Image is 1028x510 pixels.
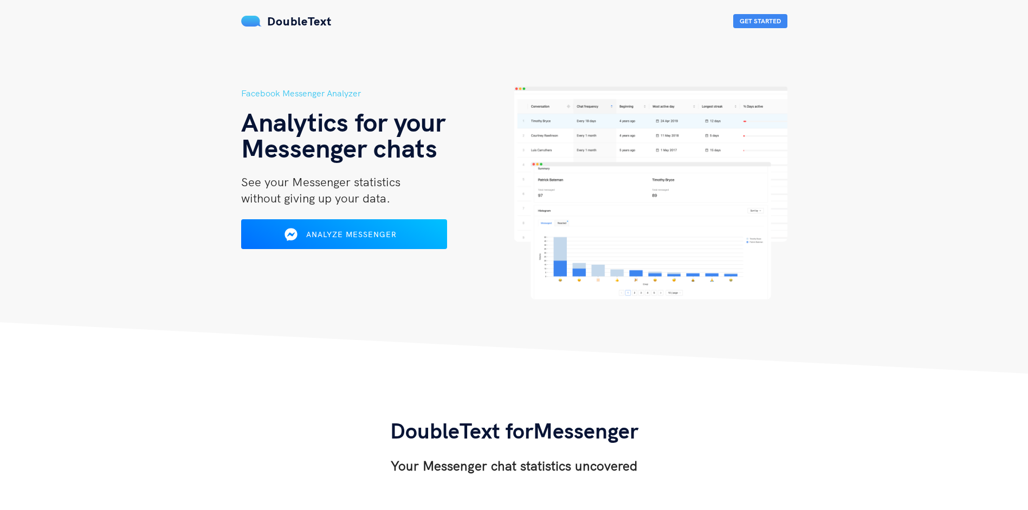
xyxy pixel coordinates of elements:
img: hero [514,87,787,299]
a: Analyze Messenger [241,233,447,243]
span: DoubleText [267,14,332,29]
span: without giving up your data. [241,191,390,206]
h5: Facebook Messenger Analyzer [241,87,514,100]
span: See your Messenger statistics [241,174,400,189]
span: DoubleText for Messenger [390,417,638,444]
h3: Your Messenger chat statistics uncovered [390,457,638,474]
button: Get Started [733,14,787,28]
img: mS3x8y1f88AAAAABJRU5ErkJggg== [241,16,262,27]
span: Analyze Messenger [306,230,397,239]
button: Analyze Messenger [241,219,447,249]
a: DoubleText [241,14,332,29]
span: Messenger chats [241,132,437,164]
span: Analytics for your [241,106,445,138]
